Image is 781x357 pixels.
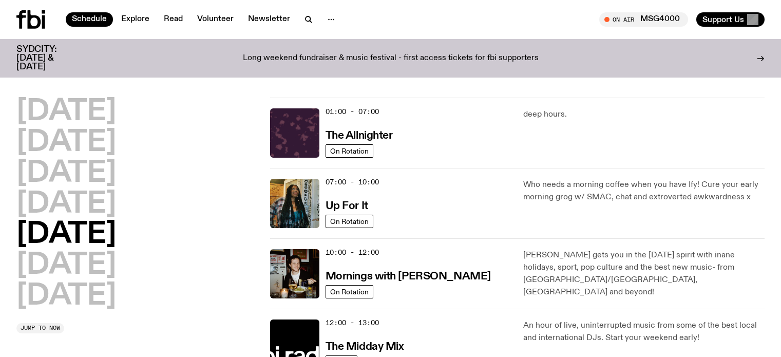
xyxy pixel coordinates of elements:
[696,12,765,27] button: Support Us
[16,159,116,188] button: [DATE]
[523,249,765,298] p: [PERSON_NAME] gets you in the [DATE] spirit with inane holidays, sport, pop culture and the best ...
[16,323,64,333] button: Jump to now
[702,15,744,24] span: Support Us
[326,248,379,257] span: 10:00 - 12:00
[326,271,491,282] h3: Mornings with [PERSON_NAME]
[115,12,156,27] a: Explore
[326,215,373,228] a: On Rotation
[523,108,765,121] p: deep hours.
[330,217,369,225] span: On Rotation
[16,251,116,280] button: [DATE]
[326,144,373,158] a: On Rotation
[16,128,116,157] button: [DATE]
[330,147,369,155] span: On Rotation
[326,128,393,141] a: The Allnighter
[326,107,379,117] span: 01:00 - 07:00
[16,282,116,311] button: [DATE]
[523,179,765,203] p: Who needs a morning coffee when you have Ify! Cure your early morning grog w/ SMAC, chat and extr...
[326,342,404,352] h3: The Midday Mix
[242,12,296,27] a: Newsletter
[16,220,116,249] button: [DATE]
[66,12,113,27] a: Schedule
[21,325,60,331] span: Jump to now
[330,288,369,295] span: On Rotation
[326,130,393,141] h3: The Allnighter
[158,12,189,27] a: Read
[326,177,379,187] span: 07:00 - 10:00
[326,199,368,212] a: Up For It
[523,320,765,344] p: An hour of live, uninterrupted music from some of the best local and international DJs. Start you...
[16,98,116,126] button: [DATE]
[16,45,82,71] h3: SYDCITY: [DATE] & [DATE]
[326,285,373,298] a: On Rotation
[191,12,240,27] a: Volunteer
[326,201,368,212] h3: Up For It
[16,190,116,219] button: [DATE]
[243,54,539,63] p: Long weekend fundraiser & music festival - first access tickets for fbi supporters
[326,269,491,282] a: Mornings with [PERSON_NAME]
[326,318,379,328] span: 12:00 - 13:00
[599,12,688,27] button: On AirMSG4000
[270,179,319,228] img: Ify - a Brown Skin girl with black braided twists, looking up to the side with her tongue stickin...
[270,249,319,298] img: Sam blankly stares at the camera, brightly lit by a camera flash wearing a hat collared shirt and...
[326,340,404,352] a: The Midday Mix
